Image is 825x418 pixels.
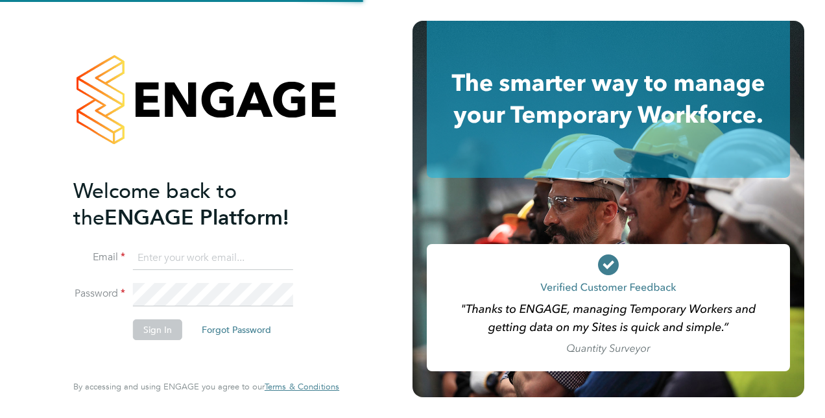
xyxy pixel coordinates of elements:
[133,319,182,340] button: Sign In
[133,247,293,270] input: Enter your work email...
[73,287,125,301] label: Password
[73,251,125,264] label: Email
[265,382,339,392] a: Terms & Conditions
[73,178,237,230] span: Welcome back to the
[73,178,326,231] h2: ENGAGE Platform!
[73,381,339,392] span: By accessing and using ENGAGE you agree to our
[191,319,281,340] button: Forgot Password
